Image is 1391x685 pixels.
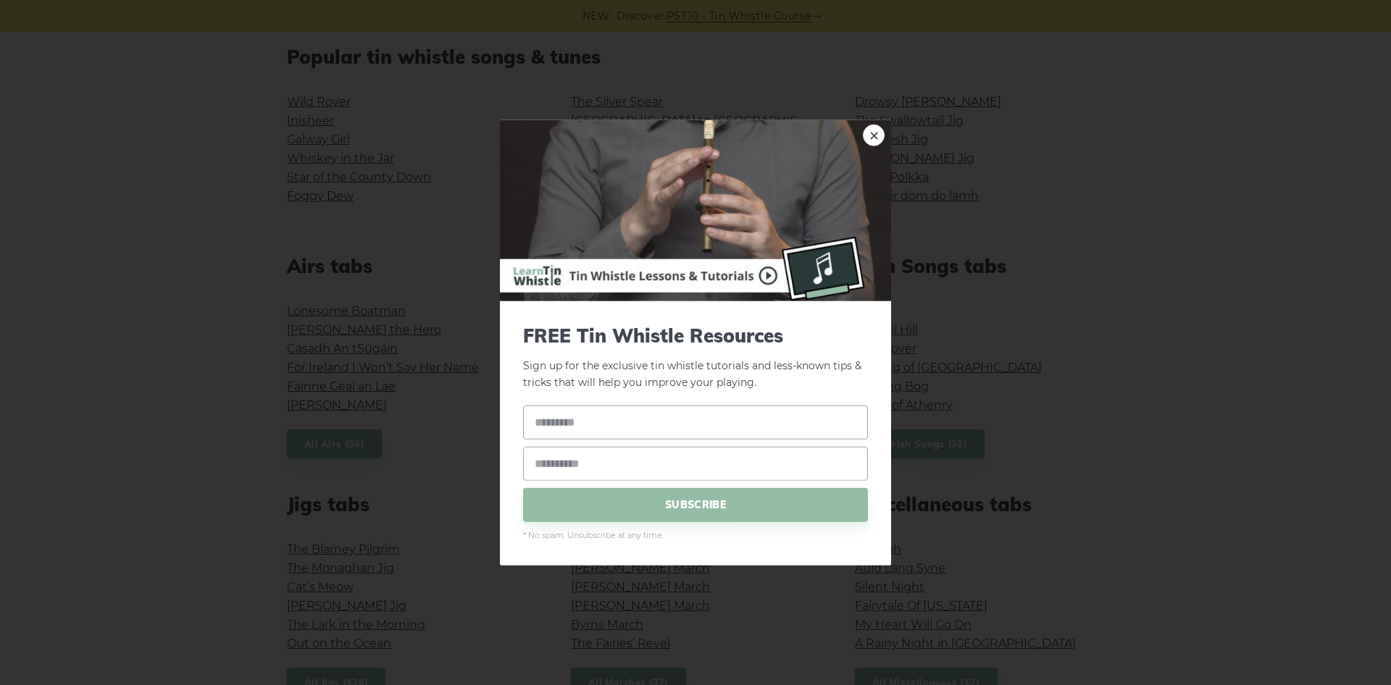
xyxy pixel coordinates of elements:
span: SUBSCRIBE [523,487,868,521]
a: × [863,125,885,146]
img: Tin Whistle Buying Guide Preview [500,120,891,301]
p: Sign up for the exclusive tin whistle tutorials and less-known tips & tricks that will help you i... [523,324,868,391]
span: * No spam. Unsubscribe at any time. [523,529,868,542]
span: FREE Tin Whistle Resources [523,324,868,347]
